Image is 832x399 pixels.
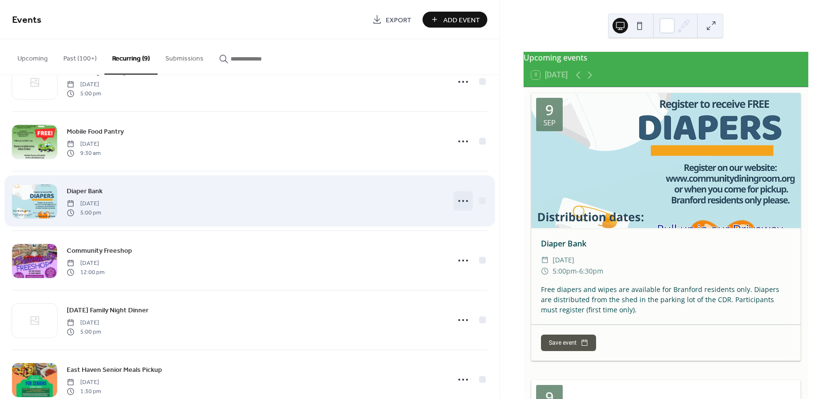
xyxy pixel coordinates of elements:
[67,80,101,89] span: [DATE]
[67,365,162,375] span: East Haven Senior Meals Pickup
[158,39,211,74] button: Submissions
[67,149,101,157] span: 9:30 am
[56,39,104,74] button: Past (100+)
[67,319,101,327] span: [DATE]
[12,11,42,30] span: Events
[423,12,487,28] button: Add Event
[67,199,101,208] span: [DATE]
[67,140,101,149] span: [DATE]
[577,265,579,277] span: -
[443,15,480,25] span: Add Event
[67,185,102,197] a: Diaper Bank
[553,254,574,266] span: [DATE]
[531,238,801,249] div: Diaper Bank
[579,265,603,277] span: 6:30pm
[67,305,148,316] a: [DATE] Family Night Dinner
[67,306,148,316] span: [DATE] Family Night Dinner
[67,186,102,197] span: Diaper Bank
[67,327,101,336] span: 5:00 pm
[531,284,801,315] div: Free diapers and wipes are available for Branford residents only. Diapers are distributed from th...
[386,15,411,25] span: Export
[67,127,124,137] span: Mobile Food Pantry
[67,245,132,256] a: Community Freeshop
[67,378,101,387] span: [DATE]
[543,119,555,126] div: Sep
[365,12,419,28] a: Export
[67,246,132,256] span: Community Freeshop
[67,364,162,375] a: East Haven Senior Meals Pickup
[67,387,101,396] span: 1:30 pm
[67,268,104,276] span: 12:00 pm
[524,52,808,63] div: Upcoming events
[67,259,104,268] span: [DATE]
[67,126,124,137] a: Mobile Food Pantry
[10,39,56,74] button: Upcoming
[541,265,549,277] div: ​
[541,254,549,266] div: ​
[553,265,577,277] span: 5:00pm
[545,103,554,117] div: 9
[67,208,101,217] span: 5:00 pm
[104,39,158,75] button: Recurring (9)
[541,335,596,351] button: Save event
[67,89,101,98] span: 5:00 pm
